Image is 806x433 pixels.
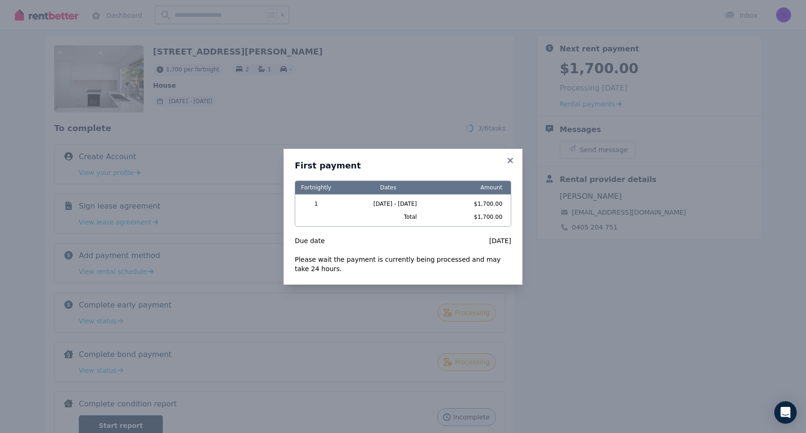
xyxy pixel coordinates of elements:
[295,255,511,273] div: Please wait the payment is currently being processed and may take 24 hours.
[301,200,332,208] span: 1
[295,236,325,245] span: Due date
[337,181,439,194] span: Dates
[445,213,506,221] span: $1,700.00
[445,200,506,208] span: $1,700.00
[295,160,511,171] h3: First payment
[337,200,439,208] span: [DATE] - [DATE]
[301,181,332,194] span: Fortnightly
[445,181,506,194] span: Amount
[489,236,511,245] span: [DATE]
[774,401,797,424] div: Open Intercom Messenger
[337,213,439,221] span: Total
